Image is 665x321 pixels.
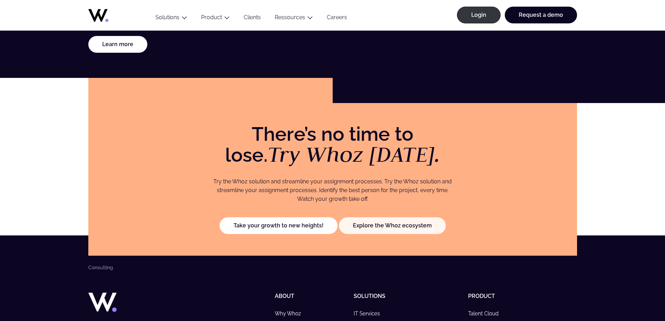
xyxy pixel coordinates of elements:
[354,311,386,316] a: IT Services
[148,14,194,23] button: Solutions
[201,14,222,21] a: Product
[320,14,354,23] a: Careers
[237,14,268,23] a: Clients
[275,14,305,21] a: Ressources
[468,311,505,316] a: Talent Cloud
[213,124,453,165] p: There’s no time to lose.
[220,217,338,234] a: Take your growth to new heights!
[275,311,307,316] a: Why Whoz
[457,7,501,23] a: Login
[194,14,237,23] button: Product
[268,14,320,23] button: Ressources
[275,293,348,299] h5: About
[619,275,655,311] iframe: Chatbot
[505,7,577,23] a: Request a demo
[88,36,147,53] a: Learn more
[339,217,446,234] a: Explore the Whoz ecosystem
[354,293,463,299] h5: Solutions
[88,265,577,270] nav: Breadcrumbs
[88,265,113,270] li: Consulting
[213,177,453,204] p: Try the Whoz solution and streamline your assignment processes. Try the Whoz solution and streaml...
[268,140,440,168] em: Try Whoz [DATE].
[468,293,495,299] a: Product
